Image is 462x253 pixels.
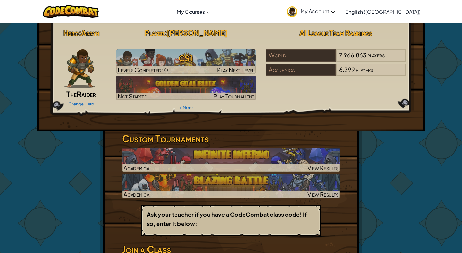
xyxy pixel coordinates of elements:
a: My Courses [174,3,214,20]
img: CodeCombat logo [43,5,99,18]
span: players [356,66,373,73]
span: 6,299 [339,66,355,73]
h3: Custom Tournaments [122,131,340,146]
span: English ([GEOGRAPHIC_DATA]) [345,8,421,15]
span: Academica [124,190,149,198]
span: Play Tournament [213,92,254,100]
img: Golden Goal [116,76,256,100]
span: 7,966,863 [339,51,366,59]
a: AcademicaView Results [122,148,340,172]
a: Not StartedPlay Tournament [116,76,256,100]
span: : [164,28,167,37]
span: The [66,89,77,98]
span: Hero [63,28,79,37]
div: World [266,49,336,62]
span: : [79,28,81,37]
img: Blazing Battle [122,174,340,198]
span: Arryn [81,28,99,37]
span: Play Next Level [217,66,254,73]
b: Ask your teacher if you have a CodeCombat class code! If so, enter it below: [147,211,307,227]
a: AcademicaView Results [122,174,340,198]
a: English ([GEOGRAPHIC_DATA]) [342,3,424,20]
a: My Account [284,1,338,21]
img: CS1 [116,49,256,74]
a: Play Next Level [116,49,256,74]
a: Change Hero [68,101,94,106]
img: avatar [287,6,297,17]
span: players [367,51,385,59]
span: Levels Completed: 0 [118,66,168,73]
a: Academica6,299players [266,70,406,77]
span: [PERSON_NAME] [167,28,227,37]
a: World7,966,863players [266,55,406,63]
span: Raider [77,89,96,98]
span: Academica [124,164,149,172]
span: Player [145,28,164,37]
img: Infinite Inferno [122,148,340,172]
span: My Courses [177,8,205,15]
span: View Results [307,164,338,172]
span: My Account [301,8,335,14]
span: Not Started [118,92,148,100]
div: Academica [266,64,336,76]
span: AI League Team Rankings [299,28,372,37]
img: raider-pose.png [64,49,95,88]
h3: CS1 [116,51,256,65]
span: View Results [307,190,338,198]
a: + More [179,105,193,110]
